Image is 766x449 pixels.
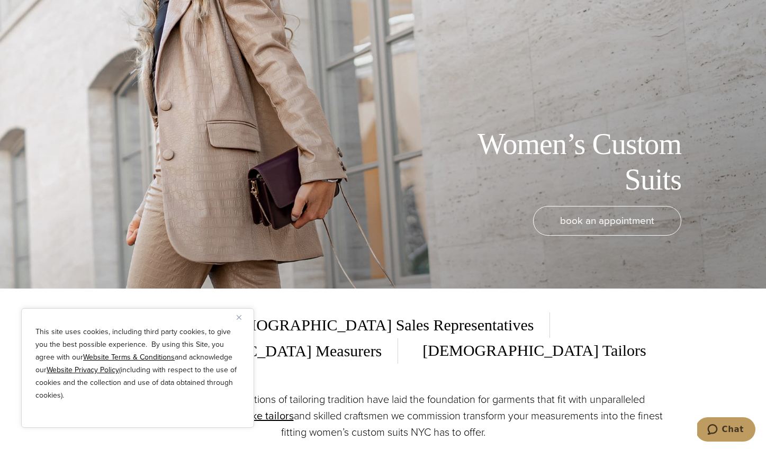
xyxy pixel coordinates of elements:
[47,364,119,375] a: Website Privacy Policy
[407,338,646,364] span: [DEMOGRAPHIC_DATA] Tailors
[216,312,551,338] span: [DEMOGRAPHIC_DATA] Sales Representatives
[83,352,175,363] a: Website Terms & Conditions
[443,127,681,197] h1: Women’s Custom Suits
[560,213,654,228] span: book an appointment
[223,408,294,424] a: bespoke tailors
[103,391,664,441] p: [PERSON_NAME] five generations of tailoring tradition have laid the foundation for garments that ...
[237,311,249,324] button: Close
[237,315,241,320] img: Close
[697,417,755,444] iframe: Opens a widget where you can chat to one of our agents
[120,338,398,364] span: [DEMOGRAPHIC_DATA] Measurers
[533,206,681,236] a: book an appointment
[35,326,240,402] p: This site uses cookies, including third party cookies, to give you the best possible experience. ...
